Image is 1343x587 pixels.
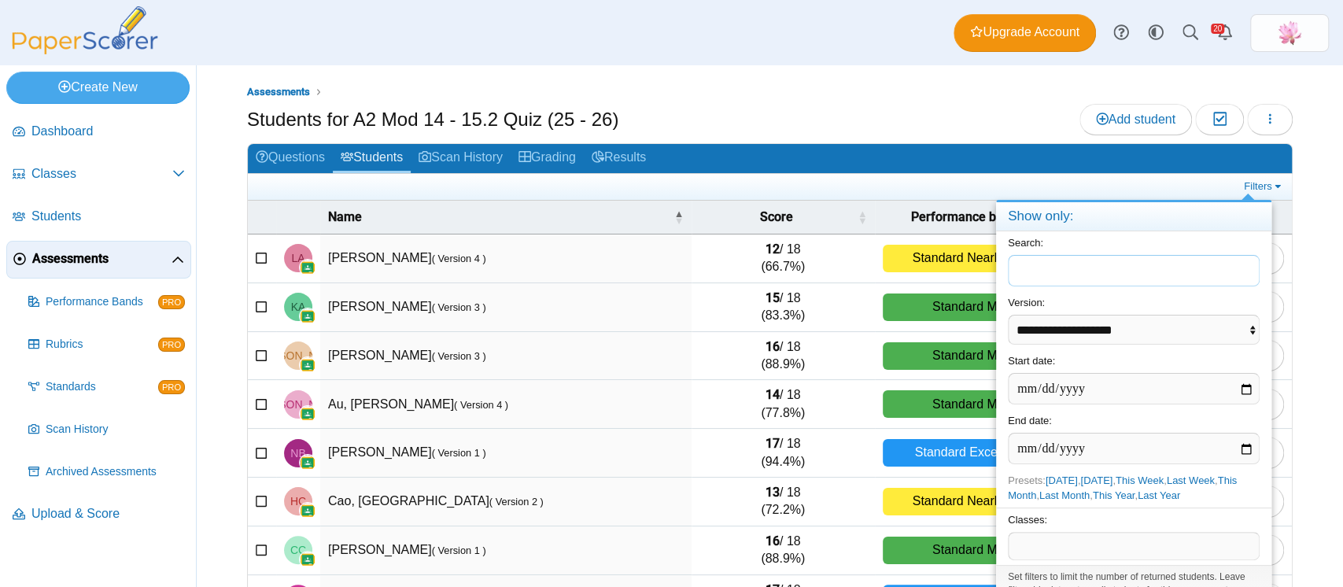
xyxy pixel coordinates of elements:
span: Haiyang Cao [290,496,306,507]
span: Rubrics [46,337,158,353]
td: [PERSON_NAME] [320,332,692,381]
a: Archived Assessments [22,453,191,491]
a: [DATE] [1046,474,1078,486]
a: PaperScorer [6,43,164,57]
span: Presets: , , , , , , , [1008,474,1237,500]
span: Score [699,209,854,226]
a: This Year [1093,489,1135,501]
td: / 18 (83.3%) [692,283,875,332]
b: 16 [766,339,780,354]
h4: Show only: [996,202,1271,231]
img: googleClassroom-logo.png [300,455,315,471]
a: Standards PRO [22,368,191,406]
a: Assessments [243,83,314,102]
a: Classes [6,156,191,194]
span: Dashboard [31,123,185,140]
img: googleClassroom-logo.png [300,308,315,324]
a: Students [6,198,191,236]
a: Alerts [1208,16,1242,50]
span: Scan History [46,422,185,437]
span: Score : Activate to sort [858,209,867,225]
img: googleClassroom-logo.png [300,357,315,373]
span: Add student [1096,113,1175,126]
span: Jayden Au [253,399,343,410]
a: Grading [511,144,584,173]
a: Add student [1079,104,1192,135]
span: PRO [158,338,185,352]
a: Create New [6,72,190,103]
a: Upgrade Account [954,14,1096,52]
span: Standards [46,379,158,395]
span: PRO [158,380,185,394]
a: Upload & Score [6,496,191,533]
img: googleClassroom-logo.png [300,503,315,519]
img: googleClassroom-logo.png [300,260,315,275]
div: Classes: [996,508,1271,566]
td: / 18 (77.8%) [692,380,875,429]
span: Students [31,208,185,225]
span: Assessments [247,86,310,98]
td: [PERSON_NAME] [320,234,692,283]
span: Leah Acosta [291,253,304,264]
td: [PERSON_NAME] [320,283,692,332]
div: Version: [996,291,1271,349]
img: googleClassroom-logo.png [300,552,315,567]
td: / 18 (94.4%) [692,429,875,478]
small: ( Version 1 ) [432,545,486,556]
span: Kaylin Aguilar [291,301,306,312]
div: Standard Met [883,537,1057,564]
td: [PERSON_NAME] [320,526,692,575]
span: Archived Assessments [46,464,185,480]
small: ( Version 1 ) [432,447,486,459]
a: Assessments [6,241,191,279]
div: Start date: [996,349,1271,409]
span: Clara Chan [290,545,306,556]
small: ( Version 4 ) [454,399,508,411]
img: PaperScorer [6,6,164,54]
span: Nina Branicio [290,448,305,459]
div: Standard Nearly Met [883,245,1057,272]
td: / 18 (88.9%) [692,526,875,575]
b: 16 [766,533,780,548]
div: Standard Met [883,342,1057,370]
b: 13 [766,485,780,500]
a: Performance Bands PRO [22,283,191,321]
span: Performance Bands [46,294,158,310]
span: Classes [31,165,172,183]
a: Filters [1240,179,1288,194]
a: Last Year [1138,489,1180,501]
img: ps.MuGhfZT6iQwmPTCC [1277,20,1302,46]
div: Standard Met [883,390,1057,418]
label: Search: [1008,237,1043,249]
a: Results [584,144,654,173]
a: Dashboard [6,113,191,151]
a: ps.MuGhfZT6iQwmPTCC [1250,14,1329,52]
td: [PERSON_NAME] [320,429,692,478]
span: Assessments [32,250,172,268]
h1: Students for A2 Mod 14 - 15.2 Quiz (25 - 26) [247,106,618,133]
div: End date: [996,409,1271,469]
small: ( Version 4 ) [432,253,486,264]
a: Scan History [411,144,511,173]
span: Name [328,209,671,226]
td: / 18 (88.9%) [692,332,875,381]
div: Standard Exceeded [883,439,1057,467]
b: 15 [766,290,780,305]
div: Standard Nearly Met [883,488,1057,515]
b: 12 [766,242,780,257]
td: / 18 (72.2%) [692,478,875,526]
a: This Month [1008,474,1237,500]
span: Upgrade Account [970,24,1079,41]
span: Performance band [883,209,1045,226]
a: Questions [248,144,333,173]
td: Cao, [GEOGRAPHIC_DATA] [320,478,692,526]
tags: ​ [1008,532,1260,560]
a: Rubrics PRO [22,326,191,364]
span: PRO [158,295,185,309]
b: 17 [766,436,780,451]
span: Name : Activate to invert sorting [674,209,684,225]
div: Standard Met [883,293,1057,321]
a: [DATE] [1080,474,1112,486]
a: Students [333,144,411,173]
span: Upload & Score [31,505,185,522]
